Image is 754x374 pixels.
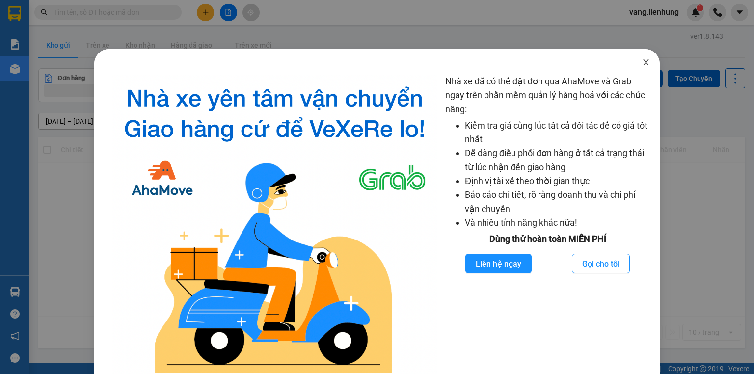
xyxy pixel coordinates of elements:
li: Dễ dàng điều phối đơn hàng ở tất cả trạng thái từ lúc nhận đến giao hàng [465,146,650,174]
span: close [642,58,650,66]
button: Gọi cho tôi [572,254,630,273]
button: Liên hệ ngay [465,254,532,273]
li: Và nhiều tính năng khác nữa! [465,216,650,230]
div: Dùng thử hoàn toàn MIỄN PHÍ [445,232,650,246]
span: Gọi cho tôi [582,258,619,270]
span: Liên hệ ngay [476,258,521,270]
li: Kiểm tra giá cùng lúc tất cả đối tác để có giá tốt nhất [465,119,650,147]
li: Định vị tài xế theo thời gian thực [465,174,650,188]
li: Báo cáo chi tiết, rõ ràng doanh thu và chi phí vận chuyển [465,188,650,216]
button: Close [632,49,660,77]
